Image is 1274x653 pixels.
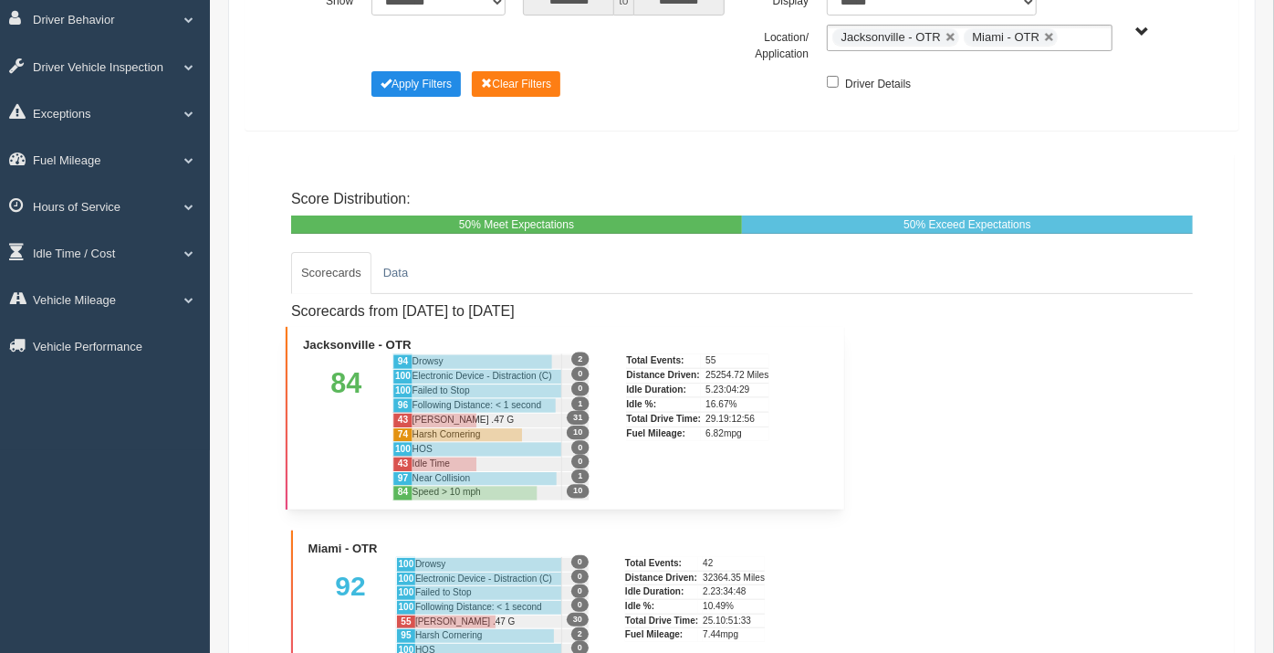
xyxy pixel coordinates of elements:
h4: Score Distribution: [291,191,1193,207]
div: 74 [392,427,412,441]
label: Location/ Application [742,25,818,62]
span: 10 [567,484,589,498]
div: 25254.72 Miles [705,367,768,382]
b: Jacksonville - OTR [303,338,412,352]
div: Total Drive Time: [626,411,701,426]
div: 97 [392,470,412,485]
div: 55 [705,353,768,367]
div: 100 [396,572,415,586]
div: 10.49% [703,599,765,614]
a: Scorecards [291,252,371,294]
span: 1 [571,396,589,410]
div: 96 [392,397,412,412]
div: Total Events: [626,353,701,367]
button: Change Filter Options [472,71,560,97]
div: 42 [703,557,765,571]
span: 10 [567,426,589,439]
span: 0 [571,382,589,395]
div: 43 [392,456,412,470]
div: 55 [396,615,415,629]
div: 100 [392,383,412,397]
div: Total Events: [625,557,698,571]
span: 0 [571,555,589,569]
div: 100 [392,368,412,383]
div: 43 [392,412,412,427]
div: Idle Duration: [625,585,698,599]
span: 1 [571,469,589,483]
button: Change Filter Options [371,71,461,97]
div: 32364.35 Miles [703,571,765,585]
div: Fuel Mileage: [626,426,701,440]
div: 100 [396,600,415,615]
div: 84 [299,353,392,500]
div: 100 [396,585,415,600]
div: 5.23:04:29 [705,382,768,396]
div: 16.67% [705,396,768,411]
div: 29.19:12:56 [705,411,768,426]
b: Miami - OTR [308,542,378,555]
span: 0 [571,440,589,454]
div: Total Drive Time: [625,614,698,628]
span: 50% Exceed Expectations [903,218,1030,231]
div: Idle Duration: [626,382,701,396]
span: 30 [567,613,589,627]
a: Data [373,252,418,294]
div: Idle %: [626,396,701,411]
span: 2 [571,627,589,641]
div: 100 [392,441,412,456]
span: Miami - OTR [972,30,1039,44]
span: 0 [571,570,589,584]
div: 2.23:34:48 [703,585,765,599]
span: 31 [567,411,589,425]
div: Idle %: [625,599,698,614]
div: 84 [392,485,412,500]
div: Fuel Mileage: [625,627,698,642]
div: Distance Driven: [626,367,701,382]
span: 0 [571,455,589,469]
span: Jacksonville - OTR [841,30,941,44]
div: 94 [392,353,412,368]
div: 100 [396,557,415,572]
div: 6.82mpg [705,426,768,440]
div: 7.44mpg [703,627,765,642]
span: 0 [571,598,589,612]
label: Driver Details [845,71,911,93]
span: 0 [571,367,589,381]
div: Distance Driven: [625,571,698,585]
span: 0 [571,585,589,598]
span: 50% Meet Expectations [459,218,574,231]
div: 25.10:51:33 [703,614,765,628]
span: 2 [571,353,589,366]
h4: Scorecards from [DATE] to [DATE] [291,303,839,320]
div: 95 [396,628,415,643]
